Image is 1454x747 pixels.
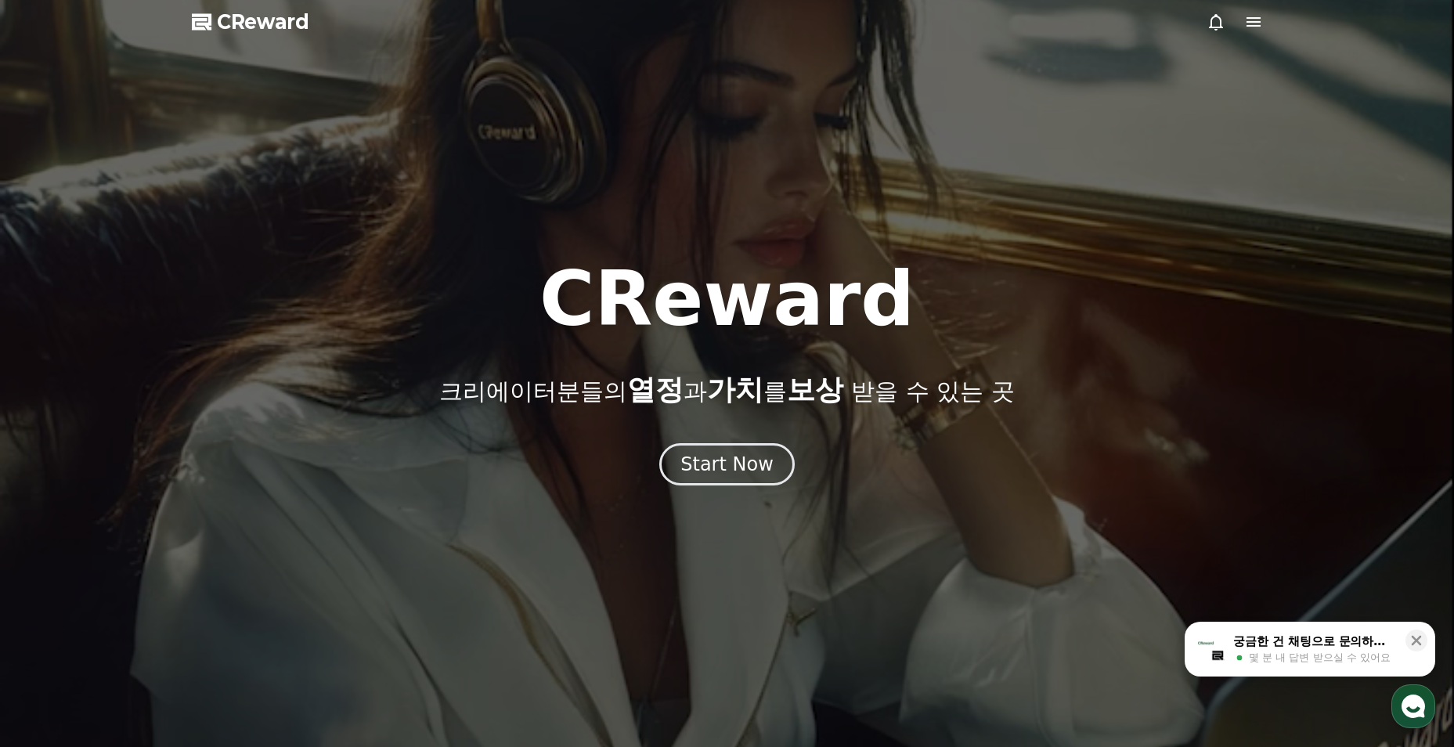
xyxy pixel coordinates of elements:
h1: CReward [539,262,915,337]
span: 열정 [627,373,684,406]
div: Start Now [680,452,774,477]
span: 가치 [707,373,763,406]
button: Start Now [659,443,795,485]
a: Start Now [659,459,795,474]
span: 보상 [787,373,843,406]
span: CReward [217,9,309,34]
a: CReward [192,9,309,34]
p: 크리에이터분들의 과 를 받을 수 있는 곳 [439,374,1014,406]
